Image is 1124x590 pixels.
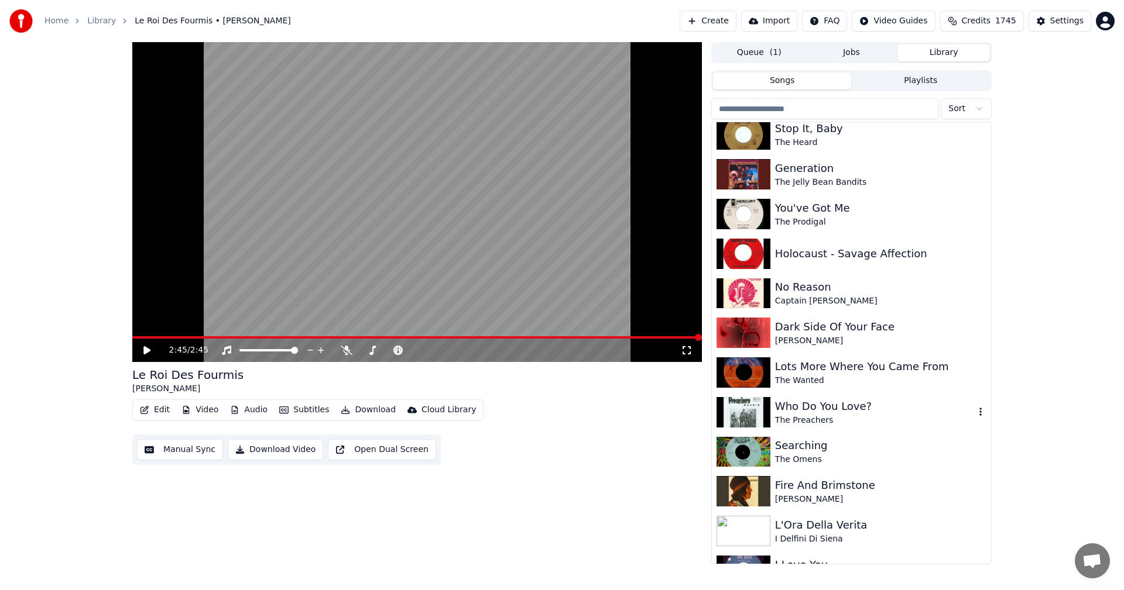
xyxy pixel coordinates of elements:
[1029,11,1091,32] button: Settings
[228,439,323,460] button: Download Video
[775,358,986,375] div: Lots More Where You Came From
[775,415,975,426] div: The Preachers
[132,383,244,395] div: [PERSON_NAME]
[336,402,400,418] button: Download
[44,15,68,27] a: Home
[190,344,208,356] span: 2:45
[421,404,476,416] div: Cloud Library
[44,15,291,27] nav: breadcrumb
[132,367,244,383] div: Le Roi Des Fourmis
[135,402,174,418] button: Edit
[1050,15,1084,27] div: Settings
[852,11,935,32] button: Video Guides
[169,344,197,356] div: /
[713,73,852,89] button: Songs
[775,216,986,228] div: The Prodigal
[775,160,986,177] div: Generation
[802,11,847,32] button: FAQ
[775,557,986,573] div: I Love You
[806,44,898,61] button: Jobs
[275,402,334,418] button: Subtitles
[995,15,1016,27] span: 1745
[775,137,986,149] div: The Heard
[169,344,187,356] span: 2:45
[962,15,991,27] span: Credits
[775,200,986,216] div: You've Got Me
[948,103,965,115] span: Sort
[137,439,223,460] button: Manual Sync
[1075,543,1110,578] div: Open chat
[135,15,291,27] span: Le Roi Des Fourmis • [PERSON_NAME]
[328,439,436,460] button: Open Dual Screen
[775,375,986,387] div: The Wanted
[775,319,986,335] div: Dark Side Of Your Face
[775,246,986,262] div: Holocaust - Savage Affection
[775,335,986,347] div: [PERSON_NAME]
[775,295,986,307] div: Captain [PERSON_NAME]
[775,533,986,545] div: I Delfini Di Siena
[680,11,736,32] button: Create
[775,517,986,533] div: L'Ora Della Verita
[775,454,986,465] div: The Omens
[713,44,806,61] button: Queue
[775,120,986,137] div: Stop It, Baby
[940,11,1024,32] button: Credits1745
[851,73,990,89] button: Playlists
[177,402,223,418] button: Video
[897,44,990,61] button: Library
[775,177,986,188] div: The Jelly Bean Bandits
[775,279,986,295] div: No Reason
[775,398,975,415] div: Who Do You Love?
[775,437,986,454] div: Searching
[775,477,986,494] div: Fire And Brimstone
[9,9,33,33] img: youka
[87,15,116,27] a: Library
[770,47,782,58] span: ( 1 )
[775,494,986,505] div: [PERSON_NAME]
[225,402,272,418] button: Audio
[741,11,797,32] button: Import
